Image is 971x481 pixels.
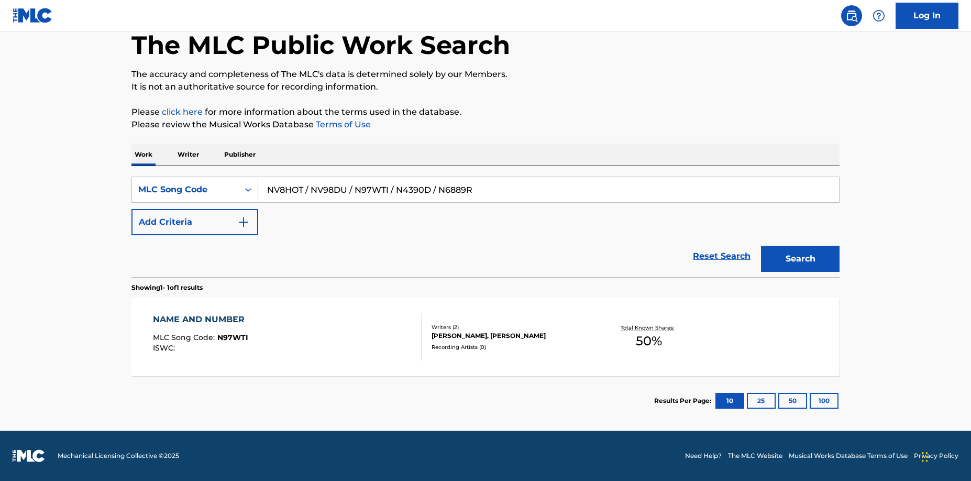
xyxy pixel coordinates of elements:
[162,107,203,117] a: click here
[13,8,53,23] img: MLC Logo
[810,393,838,409] button: 100
[153,313,250,326] div: NAME AND NUMBER
[432,331,590,341] div: [PERSON_NAME], [PERSON_NAME]
[237,216,250,228] img: 9d2ae6d4665cec9f34b9.svg
[153,343,178,353] span: ISWC :
[153,333,217,342] span: MLC Song Code :
[914,451,958,461] a: Privacy Policy
[761,246,840,272] button: Search
[715,393,744,409] button: 10
[221,144,259,166] p: Publisher
[685,451,722,461] a: Need Help?
[131,177,840,277] form: Search Form
[432,323,590,331] div: Writers ( 2 )
[131,298,840,376] a: NAME AND NUMBERMLC Song Code:N97WTIISWC:Writers (2)[PERSON_NAME], [PERSON_NAME]Recording Artists ...
[217,333,248,342] span: N97WTI
[778,393,807,409] button: 50
[868,5,889,26] div: Help
[131,283,203,292] p: Showing 1 - 1 of 1 results
[688,245,756,268] a: Reset Search
[314,119,371,129] a: Terms of Use
[131,106,840,118] p: Please for more information about the terms used in the database.
[873,9,885,22] img: help
[131,68,840,81] p: The accuracy and completeness of The MLC's data is determined solely by our Members.
[896,3,958,29] a: Log In
[131,144,156,166] p: Work
[747,393,776,409] button: 25
[174,144,202,166] p: Writer
[654,396,714,406] p: Results Per Page:
[841,5,862,26] a: Public Search
[131,118,840,131] p: Please review the Musical Works Database
[432,343,590,351] div: Recording Artists ( 0 )
[728,451,782,461] a: The MLC Website
[131,29,510,61] h1: The MLC Public Work Search
[636,332,662,351] span: 50 %
[13,450,45,462] img: logo
[621,324,677,332] p: Total Known Shares:
[845,9,858,22] img: search
[138,183,233,196] div: MLC Song Code
[919,431,971,481] iframe: Chat Widget
[58,451,179,461] span: Mechanical Licensing Collective © 2025
[789,451,908,461] a: Musical Works Database Terms of Use
[131,209,258,235] button: Add Criteria
[922,441,928,473] div: Drag
[131,81,840,93] p: It is not an authoritative source for recording information.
